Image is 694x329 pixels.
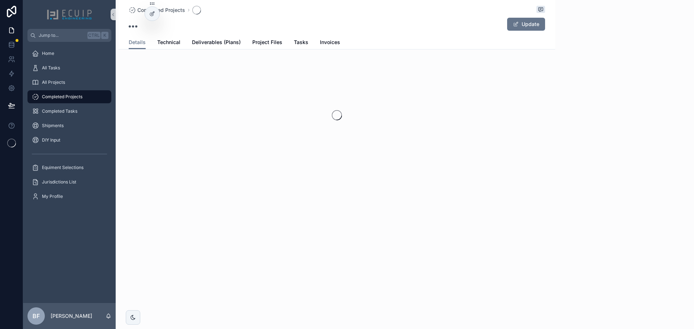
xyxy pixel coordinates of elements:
[27,61,111,74] a: All Tasks
[294,39,308,46] span: Tasks
[27,134,111,147] a: DIY Input
[27,161,111,174] a: Equiment Selections
[192,36,241,50] a: Deliverables (Plans)
[27,176,111,189] a: Jurisdictions List
[42,137,60,143] span: DIY Input
[157,39,180,46] span: Technical
[47,9,92,20] img: App logo
[129,36,146,49] a: Details
[42,165,83,170] span: Equiment Selections
[42,194,63,199] span: My Profile
[23,42,116,212] div: scrollable content
[27,47,111,60] a: Home
[129,39,146,46] span: Details
[87,32,100,39] span: Ctrl
[102,33,108,38] span: K
[252,36,282,50] a: Project Files
[129,7,185,14] a: Completed Projects
[27,76,111,89] a: All Projects
[137,7,185,14] span: Completed Projects
[320,36,340,50] a: Invoices
[320,39,340,46] span: Invoices
[192,39,241,46] span: Deliverables (Plans)
[294,36,308,50] a: Tasks
[252,39,282,46] span: Project Files
[42,108,77,114] span: Completed Tasks
[42,123,64,129] span: Shipments
[27,119,111,132] a: Shipments
[507,18,545,31] button: Update
[51,312,92,320] p: [PERSON_NAME]
[27,29,111,42] button: Jump to...CtrlK
[39,33,85,38] span: Jump to...
[42,179,76,185] span: Jurisdictions List
[42,79,65,85] span: All Projects
[33,312,40,320] span: BF
[27,105,111,118] a: Completed Tasks
[42,51,54,56] span: Home
[27,90,111,103] a: Completed Projects
[27,190,111,203] a: My Profile
[157,36,180,50] a: Technical
[42,94,82,100] span: Completed Projects
[42,65,60,71] span: All Tasks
